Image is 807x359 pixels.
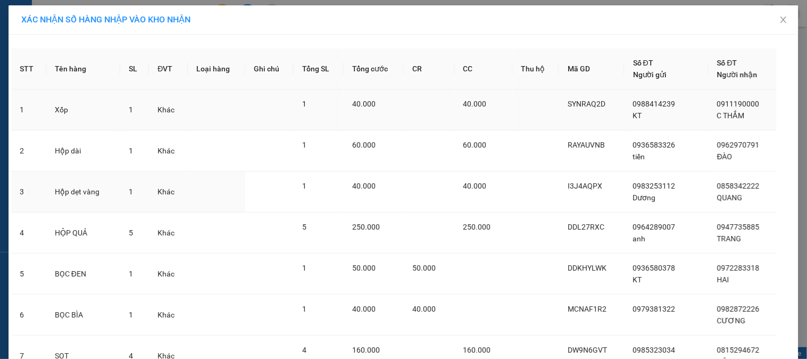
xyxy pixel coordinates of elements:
span: Người nhận [717,70,758,79]
span: Số ĐT [633,59,653,67]
span: close [779,15,788,24]
span: DW9N6GVT [568,346,607,354]
td: Hộp dẹt vàng [46,172,120,213]
span: 60.000 [352,141,376,149]
span: 1 [129,270,133,278]
span: 1 [129,311,133,319]
td: 3 [11,172,46,213]
span: 160.000 [463,346,491,354]
span: 1 [129,146,133,155]
span: HAI [717,275,729,284]
span: Người gửi [633,70,667,79]
td: 1 [11,89,46,130]
span: 5 [302,223,306,231]
td: Hộp dài [46,130,120,172]
span: 250.000 [352,223,380,231]
th: CC [455,48,513,89]
span: 0988414239 [633,100,676,108]
th: Tổng cước [344,48,404,89]
th: STT [11,48,46,89]
span: 40.000 [463,182,487,190]
th: Thu hộ [513,48,560,89]
span: 250.000 [463,223,491,231]
span: 0964289007 [633,223,676,231]
span: I3J4AQPX [568,182,602,190]
span: 1 [302,100,306,108]
th: CR [404,48,455,89]
span: 1 [302,264,306,272]
span: tiến [633,152,645,161]
span: CƯƠNG [717,316,746,325]
span: 0936580378 [633,264,676,272]
span: QUANG [717,193,743,202]
td: 4 [11,213,46,254]
span: 160.000 [352,346,380,354]
span: 0983253112 [633,182,676,190]
span: RAYAUVNB [568,141,605,149]
span: anh [633,234,646,243]
span: 0858342222 [717,182,760,190]
span: 0911190000 [717,100,760,108]
span: XÁC NHẬN SỐ HÀNG NHẬP VÀO KHO NHẬN [21,14,190,25]
span: 40.000 [352,100,376,108]
span: 1 [302,182,306,190]
span: MCNAF1R2 [568,305,606,313]
button: Close [769,5,798,35]
span: 40.000 [463,100,487,108]
td: HỘP QUẢ [46,213,120,254]
span: 40.000 [352,305,376,313]
span: TRANG [717,234,742,243]
span: C THẮM [717,111,745,120]
th: Ghi chú [245,48,294,89]
th: Tên hàng [46,48,120,89]
span: 50.000 [352,264,376,272]
td: BỌC ĐEN [46,254,120,295]
span: 60.000 [463,141,487,149]
span: 1 [302,305,306,313]
td: Khác [149,89,188,130]
th: SL [120,48,149,89]
span: 0936583326 [633,141,676,149]
span: 40.000 [352,182,376,190]
span: DDL27RXC [568,223,604,231]
td: Khác [149,213,188,254]
td: BỌC BÌA [46,295,120,336]
td: Khác [149,254,188,295]
span: ĐÀO [717,152,733,161]
td: Xốp [46,89,120,130]
span: 4 [302,346,306,354]
span: 1 [302,141,306,149]
td: Khác [149,295,188,336]
th: Loại hàng [188,48,245,89]
span: 0962970791 [717,141,760,149]
th: Tổng SL [294,48,344,89]
span: SYNRAQ2D [568,100,605,108]
span: 0947735885 [717,223,760,231]
span: 0979381322 [633,305,676,313]
span: 0972283318 [717,264,760,272]
span: 5 [129,229,133,237]
span: Dương [633,193,656,202]
span: 40.000 [412,305,436,313]
span: KT [633,275,642,284]
span: 0815294672 [717,346,760,354]
td: Khác [149,172,188,213]
span: KT [633,111,642,120]
span: 50.000 [412,264,436,272]
span: 1 [129,187,133,196]
span: Số ĐT [717,59,737,67]
span: 1 [129,105,133,114]
td: 2 [11,130,46,172]
td: Khác [149,130,188,172]
span: DDKHYLWK [568,264,606,272]
th: Mã GD [559,48,625,89]
th: ĐVT [149,48,188,89]
td: 6 [11,295,46,336]
span: 0982872226 [717,305,760,313]
td: 5 [11,254,46,295]
span: 0985323034 [633,346,676,354]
